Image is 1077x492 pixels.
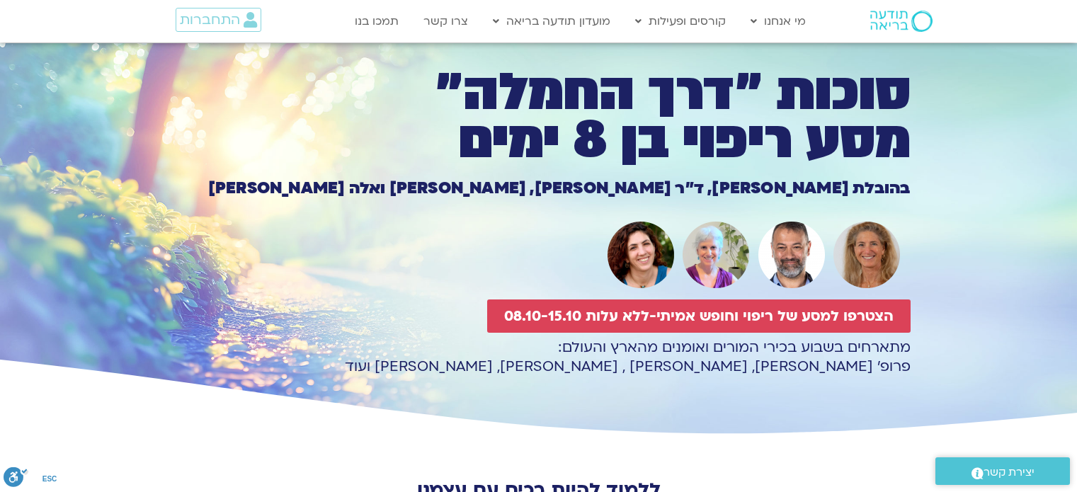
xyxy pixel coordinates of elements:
p: מתארחים בשבוע בכירי המורים ואומנים מהארץ והעולם: פרופ׳ [PERSON_NAME], [PERSON_NAME] , [PERSON_NAM... [167,338,911,376]
a: מי אנחנו [743,8,813,35]
a: מועדון תודעה בריאה [486,8,617,35]
h1: בהובלת [PERSON_NAME], ד״ר [PERSON_NAME], [PERSON_NAME] ואלה [PERSON_NAME] [167,181,911,196]
img: תודעה בריאה [870,11,933,32]
span: התחברות [180,12,240,28]
a: צרו קשר [416,8,475,35]
span: הצטרפו למסע של ריפוי וחופש אמיתי-ללא עלות 08.10-15.10 [504,308,894,324]
a: תמכו בנו [348,8,406,35]
a: התחברות [176,8,261,32]
h1: סוכות ״דרך החמלה״ מסע ריפוי בן 8 ימים [167,69,911,165]
span: יצירת קשר [984,463,1035,482]
a: יצירת קשר [935,457,1070,485]
a: הצטרפו למסע של ריפוי וחופש אמיתי-ללא עלות 08.10-15.10 [487,299,911,333]
a: קורסים ופעילות [628,8,733,35]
